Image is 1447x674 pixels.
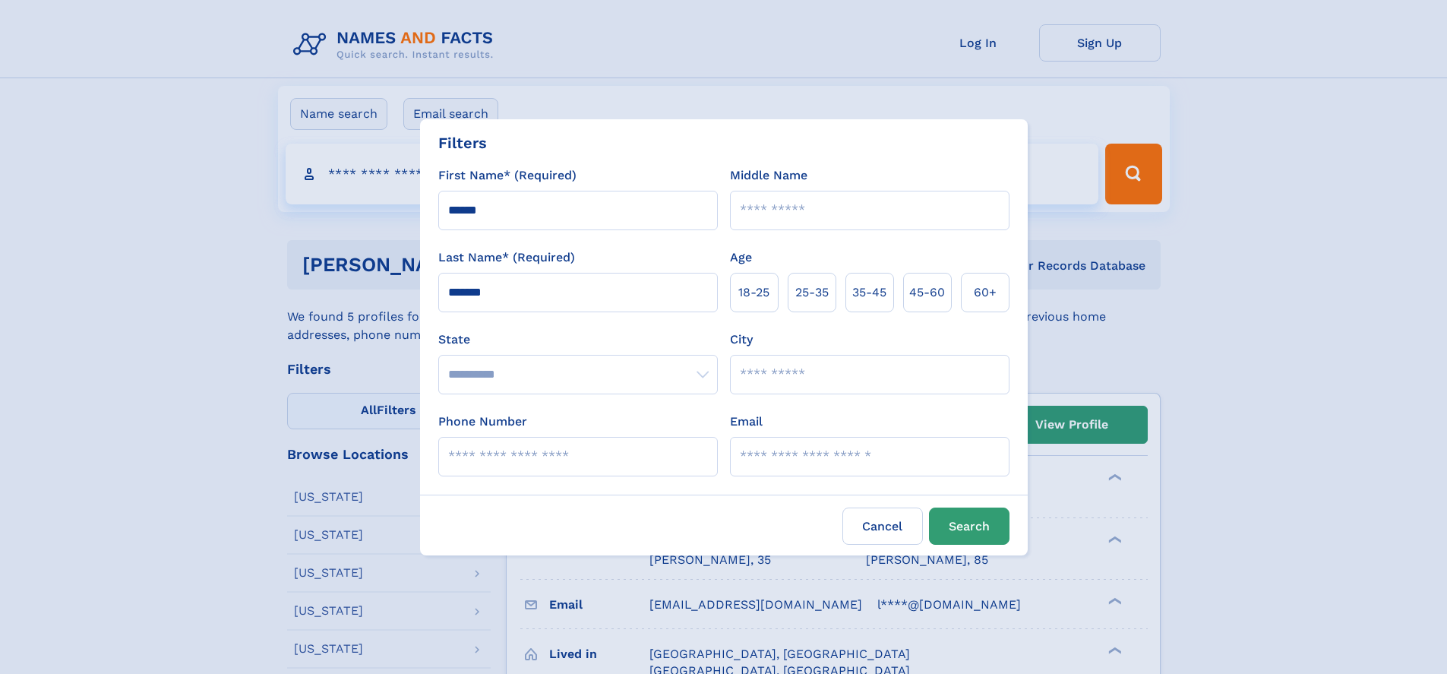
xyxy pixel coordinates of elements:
span: 35‑45 [852,283,886,302]
span: 60+ [974,283,997,302]
span: 18‑25 [738,283,769,302]
label: Age [730,248,752,267]
label: Email [730,413,763,431]
button: Search [929,508,1009,545]
label: State [438,331,718,349]
label: Middle Name [730,166,807,185]
label: Last Name* (Required) [438,248,575,267]
span: 45‑60 [909,283,945,302]
label: City [730,331,753,349]
label: Cancel [842,508,923,545]
label: Phone Number [438,413,527,431]
span: 25‑35 [795,283,829,302]
div: Filters [438,131,487,154]
label: First Name* (Required) [438,166,577,185]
